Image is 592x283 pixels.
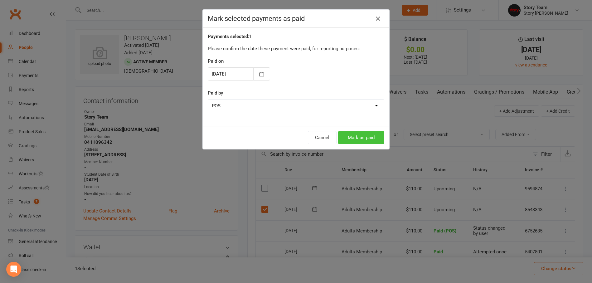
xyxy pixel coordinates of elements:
[208,57,224,65] label: Paid on
[208,89,223,97] label: Paid by
[373,14,383,24] button: Close
[208,34,249,39] strong: Payments selected:
[338,131,384,144] button: Mark as paid
[308,131,337,144] button: Cancel
[6,262,21,277] div: Open Intercom Messenger
[208,15,384,22] h4: Mark selected payments as paid
[208,45,384,52] p: Please confirm the date these payment were paid, for reporting purposes:
[208,33,384,40] div: 1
